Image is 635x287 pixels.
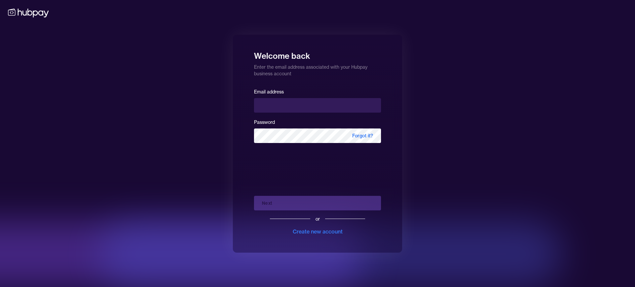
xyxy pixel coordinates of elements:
[254,119,275,125] label: Password
[316,216,320,222] div: or
[293,228,343,235] div: Create new account
[254,47,381,61] h1: Welcome back
[254,89,284,95] label: Email address
[344,128,381,143] span: Forgot it?
[254,61,381,77] p: Enter the email address associated with your Hubpay business account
